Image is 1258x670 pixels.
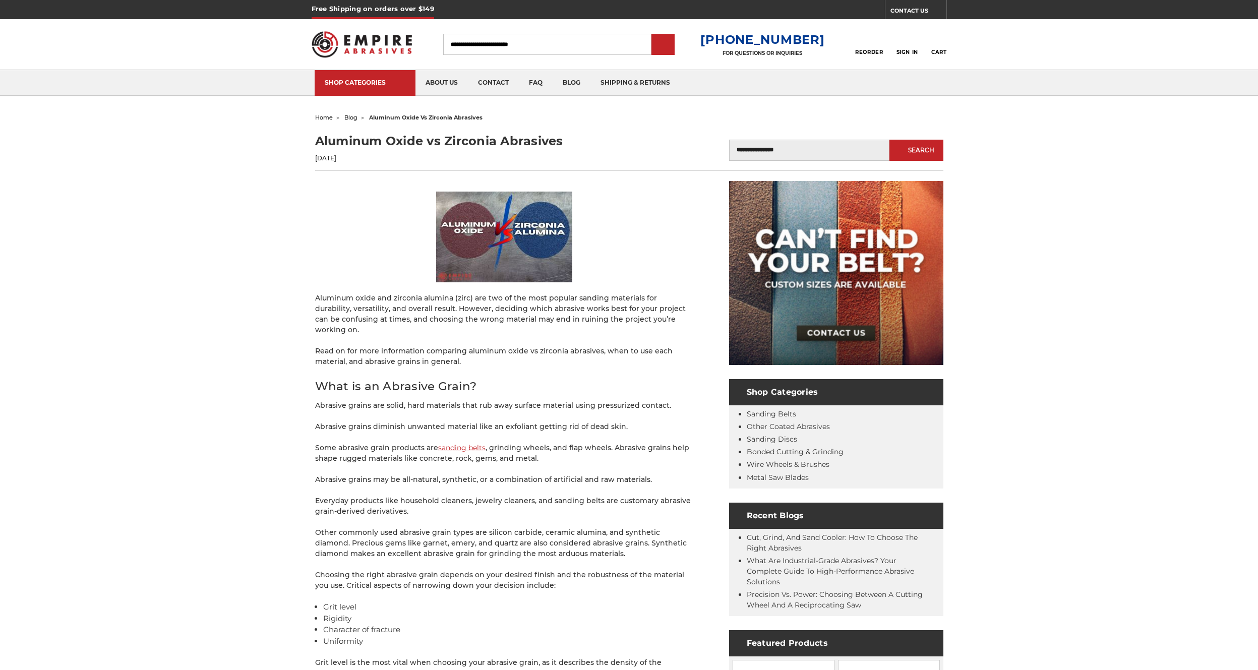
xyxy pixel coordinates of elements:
[747,473,809,482] a: Metal Saw Blades
[855,33,883,55] a: Reorder
[855,49,883,55] span: Reorder
[315,443,693,464] p: Some abrasive grain products are , grinding wheels, and flap wheels. Abrasive grains help shape r...
[323,624,693,636] li: Character of fracture
[553,70,590,96] a: blog
[747,590,923,610] a: Precision vs. Power: Choosing Between a Cutting Wheel and a Reciprocating Saw
[315,474,693,485] p: Abrasive grains may be all-natural, synthetic, or a combination of artificial and raw materials.
[896,49,918,55] span: Sign In
[747,460,829,469] a: Wire Wheels & Brushes
[747,409,796,418] a: Sanding Belts
[344,114,357,121] a: blog
[315,114,333,121] a: home
[315,421,693,432] p: Abrasive grains diminish unwanted material like an exfoliant getting rid of dead skin.
[315,527,693,559] p: Other commonly used abrasive grain types are silicon carbide, ceramic alumina, and synthetic diam...
[747,422,830,431] a: Other Coated Abrasives
[315,496,693,517] p: Everyday products like household cleaners, jewelry cleaners, and sanding belts are customary abra...
[700,32,824,47] a: [PHONE_NUMBER]
[438,443,486,452] a: sanding belts
[729,503,943,529] h4: Recent Blogs
[315,346,693,367] p: Read on for more information comparing aluminum oxide vs zirconia abrasives, when to use each mat...
[436,192,572,282] img: Aluminum Oxide vs Zirconia Abrasives
[315,70,415,96] a: SHOP CATEGORIES
[323,601,693,613] li: Grit level
[653,35,673,55] input: Submit
[415,70,468,96] a: about us
[315,378,693,395] h2: What is an Abrasive Grain?
[315,400,693,411] p: Abrasive grains are solid, hard materials that rub away surface material using pressurized contact.
[931,49,946,55] span: Cart
[931,33,946,55] a: Cart
[908,147,934,154] span: Search
[747,533,918,553] a: Cut, Grind, and Sand Cooler: How to Choose the Right Abrasives
[325,79,405,86] div: SHOP CATEGORIES
[468,70,519,96] a: contact
[700,50,824,56] p: FOR QUESTIONS OR INQUIRIES
[590,70,680,96] a: shipping & returns
[315,570,693,591] p: Choosing the right abrasive grain depends on your desired finish and the robustness of the materi...
[323,636,693,647] li: Uniformity
[315,132,629,150] h1: Aluminum Oxide vs Zirconia Abrasives
[729,181,943,365] img: promo banner for custom belts.
[315,293,693,335] p: Aluminum oxide and zirconia alumina (zirc) are two of the most popular sanding materials for dura...
[729,630,943,656] h4: Featured Products
[729,379,943,405] h4: Shop Categories
[315,154,629,163] p: [DATE]
[747,435,797,444] a: Sanding Discs
[747,556,914,586] a: What Are Industrial-Grade Abrasives? Your Complete Guide to High-Performance Abrasive Solutions
[369,114,483,121] span: aluminum oxide vs zirconia abrasives
[890,5,946,19] a: CONTACT US
[889,140,943,161] button: Search
[312,25,412,64] img: Empire Abrasives
[747,447,844,456] a: Bonded Cutting & Grinding
[323,613,693,625] li: Rigidity
[519,70,553,96] a: faq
